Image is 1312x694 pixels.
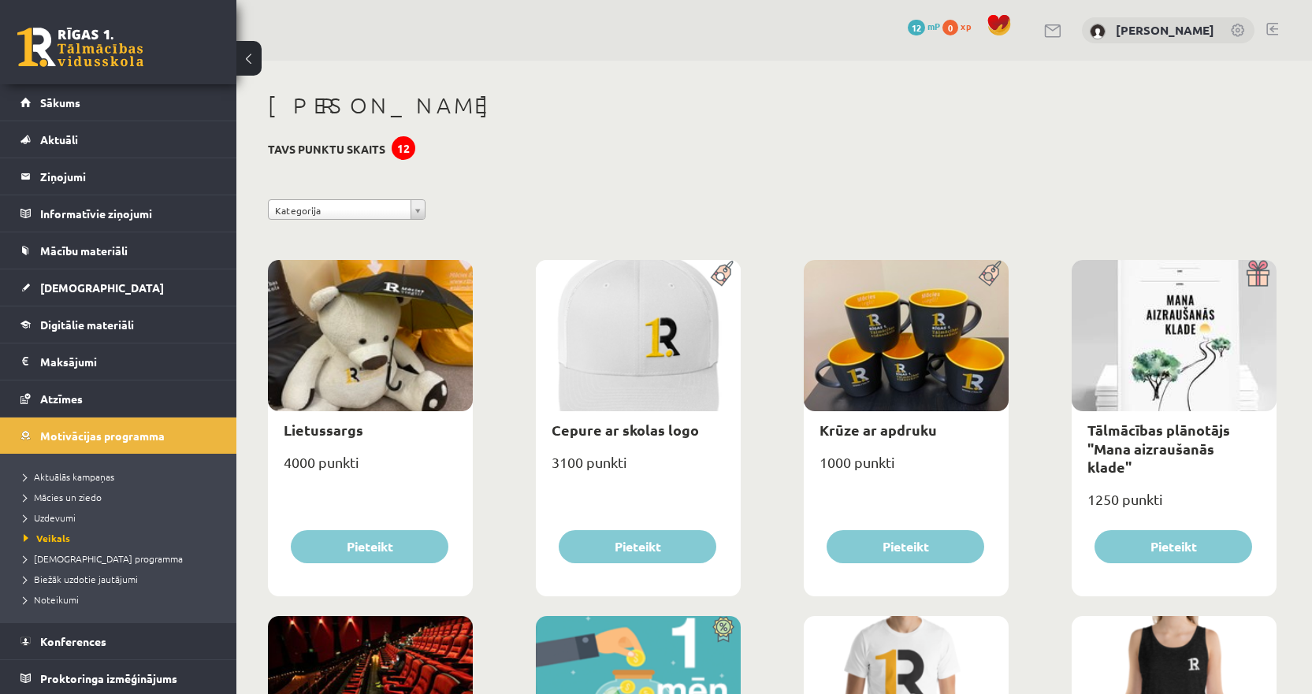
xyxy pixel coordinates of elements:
[705,260,741,287] img: Populāra prece
[942,20,979,32] a: 0 xp
[20,380,217,417] a: Atzīmes
[1090,24,1106,39] img: Vladislavs Daņilovs
[40,195,217,232] legend: Informatīvie ziņojumi
[20,418,217,454] a: Motivācijas programma
[20,623,217,659] a: Konferences
[24,470,114,483] span: Aktuālās kampaņas
[40,634,106,648] span: Konferences
[20,84,217,121] a: Sākums
[20,232,217,269] a: Mācību materiāli
[40,343,217,380] legend: Maksājumi
[20,195,217,232] a: Informatīvie ziņojumi
[804,449,1009,488] div: 1000 punkti
[284,421,363,439] a: Lietussargs
[908,20,925,35] span: 12
[268,92,1277,119] h1: [PERSON_NAME]
[24,551,221,566] a: [DEMOGRAPHIC_DATA] programma
[20,269,217,306] a: [DEMOGRAPHIC_DATA]
[973,260,1009,287] img: Populāra prece
[40,158,217,195] legend: Ziņojumi
[827,530,984,563] button: Pieteikt
[1087,421,1230,476] a: Tālmācības plānotājs "Mana aizraušanās klade"
[536,449,741,488] div: 3100 punkti
[24,469,221,484] a: Aktuālās kampaņas
[1072,486,1277,525] div: 1250 punkti
[1116,22,1214,38] a: [PERSON_NAME]
[291,530,448,563] button: Pieteikt
[40,392,83,406] span: Atzīmes
[24,573,138,585] span: Biežāk uzdotie jautājumi
[927,20,940,32] span: mP
[24,490,221,504] a: Mācies un ziedo
[20,306,217,343] a: Digitālie materiāli
[275,200,404,221] span: Kategorija
[705,616,741,643] img: Atlaide
[40,429,165,443] span: Motivācijas programma
[1241,260,1277,287] img: Dāvana ar pārsteigumu
[559,530,716,563] button: Pieteikt
[24,592,221,607] a: Noteikumi
[20,343,217,380] a: Maksājumi
[1095,530,1252,563] button: Pieteikt
[268,449,473,488] div: 4000 punkti
[820,421,937,439] a: Krūze ar apdruku
[24,572,221,586] a: Biežāk uzdotie jautājumi
[961,20,971,32] span: xp
[24,510,221,525] a: Uzdevumi
[20,158,217,195] a: Ziņojumi
[40,132,78,147] span: Aktuāli
[552,421,699,439] a: Cepure ar skolas logo
[908,20,940,32] a: 12 mP
[24,531,221,545] a: Veikals
[24,532,70,544] span: Veikals
[40,317,134,332] span: Digitālie materiāli
[392,136,415,160] div: 12
[40,95,80,109] span: Sākums
[24,511,76,524] span: Uzdevumi
[40,671,177,685] span: Proktoringa izmēģinājums
[268,199,426,220] a: Kategorija
[17,28,143,67] a: Rīgas 1. Tālmācības vidusskola
[20,121,217,158] a: Aktuāli
[24,491,102,503] span: Mācies un ziedo
[40,280,164,295] span: [DEMOGRAPHIC_DATA]
[942,20,958,35] span: 0
[268,143,385,156] h3: Tavs punktu skaits
[24,593,79,606] span: Noteikumi
[24,552,183,565] span: [DEMOGRAPHIC_DATA] programma
[40,243,128,258] span: Mācību materiāli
